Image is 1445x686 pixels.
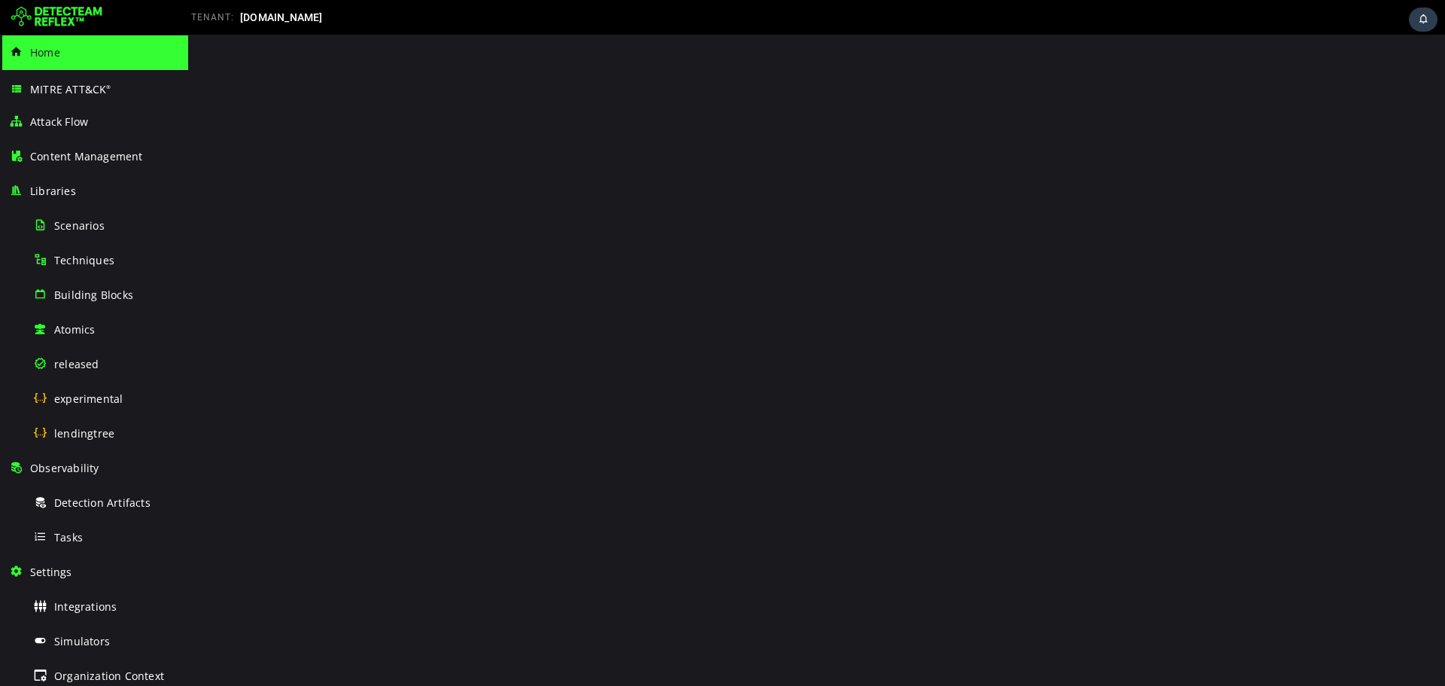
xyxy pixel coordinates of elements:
[191,12,234,23] span: TENANT:
[54,669,164,683] span: Organization Context
[30,461,99,475] span: Observability
[54,599,117,614] span: Integrations
[54,322,95,337] span: Atomics
[106,84,111,90] sup: ®
[30,114,88,129] span: Attack Flow
[30,82,111,96] span: MITRE ATT&CK
[54,253,114,267] span: Techniques
[30,565,72,579] span: Settings
[240,11,323,23] span: [DOMAIN_NAME]
[1409,8,1437,32] div: Task Notifications
[54,288,133,302] span: Building Blocks
[54,357,99,371] span: released
[11,5,102,29] img: Detecteam logo
[30,184,76,198] span: Libraries
[30,149,143,163] span: Content Management
[54,530,83,544] span: Tasks
[54,634,110,648] span: Simulators
[54,426,114,441] span: lendingtree
[30,45,60,59] span: Home
[54,218,105,233] span: Scenarios
[54,495,151,510] span: Detection Artifacts
[54,392,123,406] span: experimental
